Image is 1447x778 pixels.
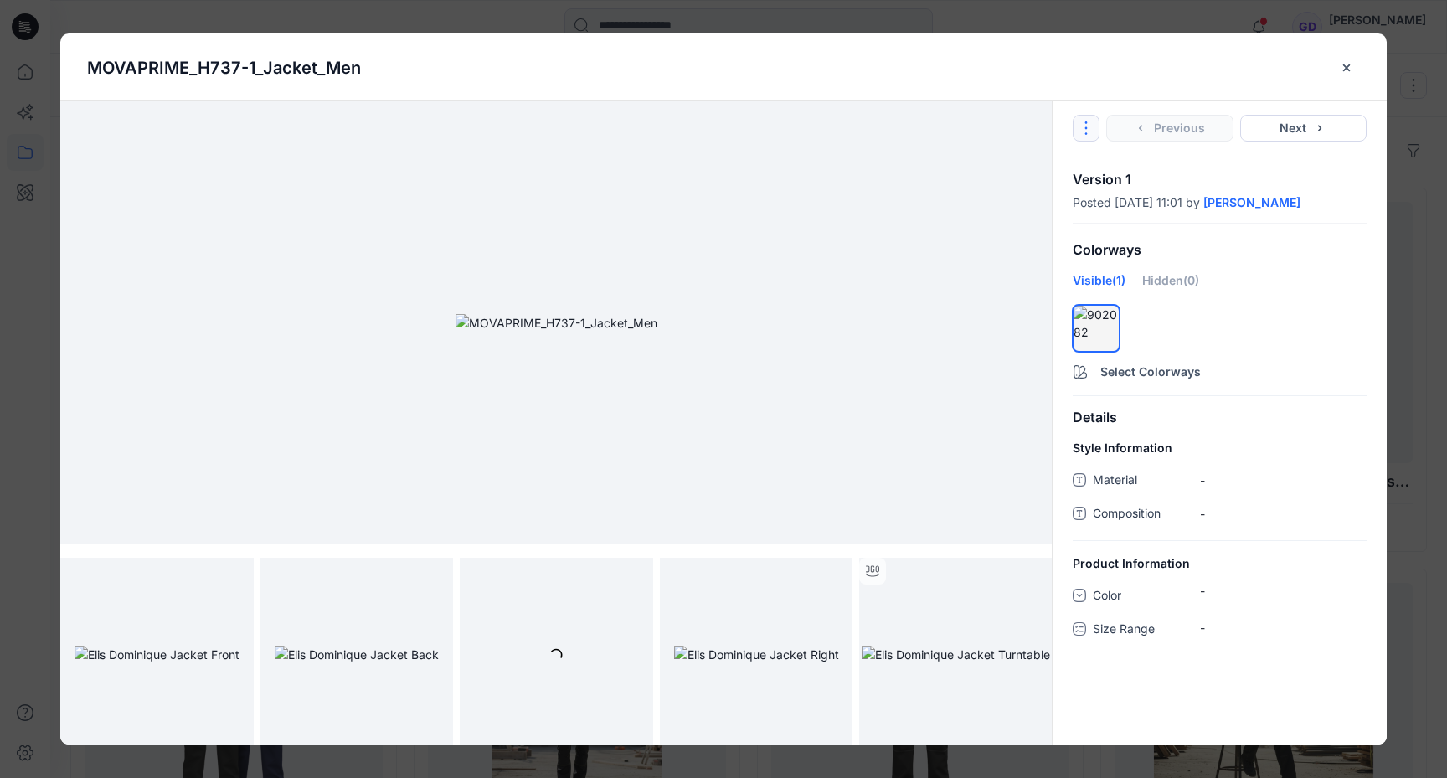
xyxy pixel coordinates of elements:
div: Visible (1) [1073,271,1125,301]
div: Colorways [1053,229,1387,271]
p: MOVAPRIME_H737-1_Jacket_Men [87,55,361,80]
div: - [1200,616,1367,640]
img: Elis Dominique Jacket Turntable [862,646,1050,663]
button: close-btn [1334,54,1360,81]
img: Elis Dominique Jacket Front [75,646,239,663]
span: Style Information [1073,439,1172,456]
button: Options [1073,115,1099,142]
button: Select Colorways [1053,355,1387,382]
div: Posted [DATE] 11:01 by [1073,196,1367,209]
img: MOVAPRIME_H737-1_Jacket_Men [456,314,657,332]
img: Elis Dominique Jacket Back [275,646,439,663]
span: - [1200,505,1367,523]
button: Next [1240,115,1367,142]
span: Product Information [1073,554,1190,572]
span: Color [1093,585,1193,609]
div: Hidden (0) [1142,271,1199,301]
span: Composition [1093,503,1193,527]
img: Elis Dominique Jacket Right [674,646,839,663]
span: Material [1093,470,1193,493]
p: Version 1 [1073,173,1367,186]
span: - [1200,471,1367,489]
div: Details [1053,396,1387,439]
span: Size Range [1093,619,1193,642]
div: hide/show colorway902082 [1073,305,1120,352]
a: [PERSON_NAME] [1203,196,1300,209]
div: There must be at least one visible colorway [1090,307,1117,334]
div: - [1200,582,1367,600]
